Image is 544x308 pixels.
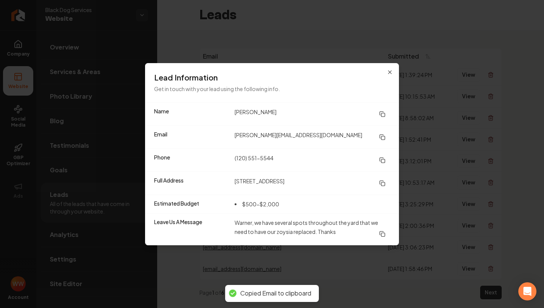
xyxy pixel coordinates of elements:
p: Get in touch with your lead using the following info. [154,84,390,93]
dt: Name [154,107,229,121]
dt: Leave Us A Message [154,218,229,241]
dd: [PERSON_NAME][EMAIL_ADDRESS][DOMAIN_NAME] [235,130,390,144]
dd: Warner, we have several spots throughout the yard that we need to have our zoysia replaced. Thanks [235,218,390,241]
dd: (120) 551-5544 [235,153,390,167]
li: $500-$2,000 [235,200,279,209]
dd: [STREET_ADDRESS] [235,176,390,190]
dd: [PERSON_NAME] [235,107,390,121]
dt: Email [154,130,229,144]
dt: Full Address [154,176,229,190]
h3: Lead Information [154,72,390,83]
div: Copied Email to clipboard [240,289,311,297]
dt: Estimated Budget [154,200,229,209]
dt: Phone [154,153,229,167]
